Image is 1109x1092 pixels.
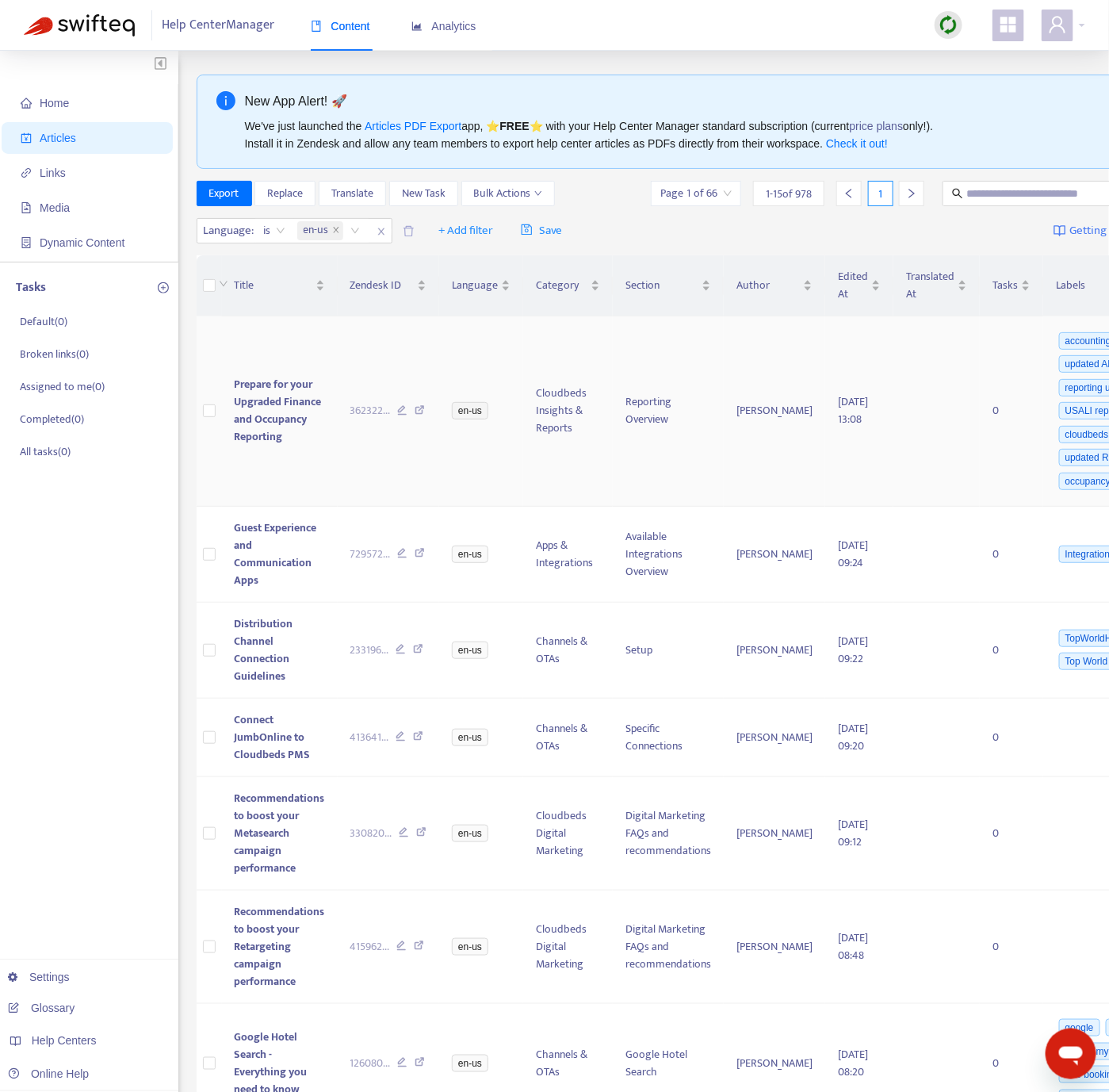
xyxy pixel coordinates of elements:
[158,282,169,293] span: plus-circle
[338,255,440,316] th: Zendesk ID
[235,519,317,589] span: Guest Experience and Communication Apps
[264,219,285,243] span: is
[20,378,105,395] p: Assigned to me ( 0 )
[838,536,868,572] span: [DATE] 09:24
[906,268,954,303] span: Translated At
[8,1002,75,1014] a: Glossary
[219,279,228,289] span: down
[235,711,311,764] span: Connect JumbOnline to Cloudbeds PMS
[999,15,1018,34] span: appstore
[1059,1019,1100,1036] span: google
[350,729,389,746] span: 413641 ...
[724,603,825,699] td: [PERSON_NAME]
[452,402,488,420] span: en-us
[350,1055,391,1072] span: 126080 ...
[838,719,868,755] span: [DATE] 09:20
[523,891,613,1004] td: Cloudbeds Digital Marketing
[850,120,904,132] a: price plans
[40,97,69,109] span: Home
[825,255,893,316] th: Edited At
[838,393,868,428] span: [DATE] 13:08
[766,186,812,202] span: 1 - 15 of 978
[438,221,493,240] span: + Add filter
[843,188,855,199] span: left
[523,777,613,891] td: Cloudbeds Digital Marketing
[20,313,67,330] p: Default ( 0 )
[724,891,825,1004] td: [PERSON_NAME]
[625,277,698,294] span: Section
[980,255,1043,316] th: Tasks
[474,185,542,202] span: Bulk Actions
[297,221,343,240] span: en-us
[523,603,613,699] td: Channels & OTAs
[980,891,1043,1004] td: 0
[21,202,32,213] span: file-image
[350,546,391,563] span: 729572 ...
[452,938,488,956] span: en-us
[499,120,529,132] b: FREE
[235,789,325,877] span: Recommendations to boost your Metasearch campaign performance
[426,218,505,243] button: + Add filter
[980,603,1043,699] td: 0
[838,1045,868,1081] span: [DATE] 08:20
[534,190,542,197] span: down
[32,1034,97,1047] span: Help Centers
[235,277,312,294] span: Title
[21,237,32,248] span: container
[311,21,322,32] span: book
[350,277,415,294] span: Zendesk ID
[838,268,868,303] span: Edited At
[613,255,724,316] th: Section
[452,546,488,563] span: en-us
[838,815,868,851] span: [DATE] 09:12
[403,225,415,237] span: delete
[350,938,390,956] span: 415962 ...
[365,120,461,132] a: Articles PDF Export
[523,507,613,603] td: Apps & Integrations
[197,181,252,206] button: Export
[613,603,724,699] td: Setup
[20,411,84,427] p: Completed ( 0 )
[939,15,958,35] img: sync.dc5367851b00ba804db3.png
[254,181,315,206] button: Replace
[838,632,868,668] span: [DATE] 09:22
[826,137,888,150] a: Check it out!
[461,181,555,206] button: Bulk Actionsdown
[389,181,458,206] button: New Task
[235,902,325,990] span: Recommendations to boost your Retargeting campaign performance
[724,777,825,891] td: [PERSON_NAME]
[411,20,476,33] span: Analytics
[724,699,825,777] td: [PERSON_NAME]
[24,14,135,36] img: Swifteq
[536,277,587,294] span: Category
[8,971,70,983] a: Settings
[1054,224,1066,237] img: image-link
[724,507,825,603] td: [PERSON_NAME]
[1046,1029,1096,1079] iframe: Button to launch messaging window
[197,219,257,243] span: Language :
[452,825,488,842] span: en-us
[40,201,70,214] span: Media
[267,185,303,202] span: Replace
[724,316,825,507] td: [PERSON_NAME]
[350,402,391,420] span: 362322 ...
[452,642,488,659] span: en-us
[40,132,76,144] span: Articles
[439,255,523,316] th: Language
[216,91,235,110] span: info-circle
[371,222,392,241] span: close
[20,346,89,362] p: Broken links ( 0 )
[613,777,724,891] td: Digital Marketing FAQs and recommendations
[521,224,533,236] span: save
[992,277,1018,294] span: Tasks
[613,891,724,1004] td: Digital Marketing FAQs and recommendations
[402,185,446,202] span: New Task
[332,226,340,236] span: close
[613,699,724,777] td: Specific Connections
[893,255,980,316] th: Translated At
[235,375,322,446] span: Prepare for your Upgraded Finance and Occupancy Reporting
[222,255,338,316] th: Title
[411,21,423,32] span: area-chart
[952,188,963,199] span: search
[736,277,800,294] span: Author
